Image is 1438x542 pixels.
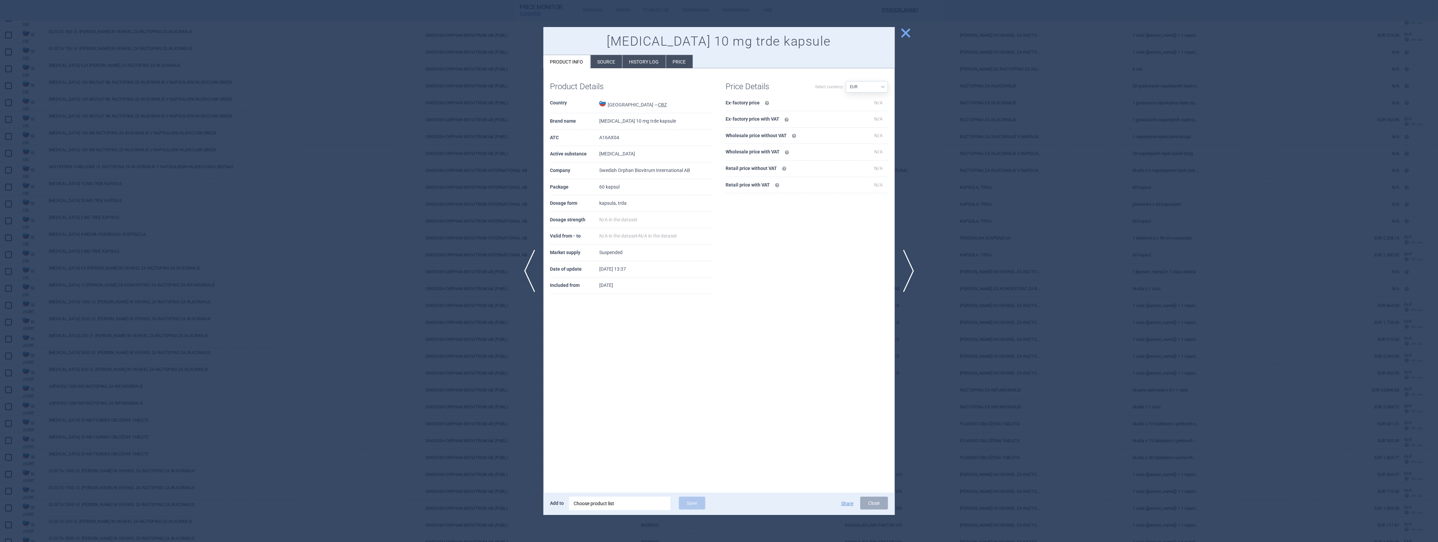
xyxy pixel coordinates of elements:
button: Share [841,501,854,506]
td: kapsula, trda [599,195,712,212]
span: N/A in the dataset [599,233,637,239]
div: Choose product list [574,497,666,510]
th: Date of update [550,261,600,278]
td: [MEDICAL_DATA] [599,146,712,163]
li: Price [666,55,693,68]
th: Market supply [550,245,600,261]
li: History log [623,55,666,68]
span: N/A in the dataset [599,217,637,222]
th: Retail price without VAT [726,161,839,177]
th: Ex-factory price [726,95,839,112]
td: [DATE] [599,277,712,294]
h1: [MEDICAL_DATA] 10 mg trde kapsule [550,34,888,49]
td: Suspended [599,245,712,261]
th: Dosage strength [550,212,600,228]
p: Add to [550,497,564,510]
span: N/A [875,100,883,105]
th: Wholesale price with VAT [726,144,839,161]
td: - [599,228,712,245]
span: N/A in the dataset [639,233,677,239]
button: Save [679,497,705,510]
th: Country [550,95,600,114]
span: N/A [875,166,883,171]
th: Retail price with VAT [726,177,839,194]
th: Valid from - to [550,228,600,245]
li: Source [591,55,622,68]
abbr: CBZ — Online database of medical product market supply published by the Ministrstvo za zdravje, S... [658,102,667,107]
td: A16AX04 [599,130,712,146]
div: Choose product list [569,497,671,510]
td: Swedish Orphan Biovitrum International AB [599,163,712,179]
h1: Product Details [550,82,631,92]
th: Dosage form [550,195,600,212]
th: Active substance [550,146,600,163]
th: Wholesale price without VAT [726,128,839,144]
th: Included from [550,277,600,294]
td: [MEDICAL_DATA] 10 mg trde kapsule [599,113,712,130]
span: N/A [875,149,883,154]
th: ATC [550,130,600,146]
span: N/A [875,182,883,188]
span: N/A [875,133,883,138]
td: 60 kapsul [599,179,712,196]
th: Company [550,163,600,179]
th: Brand name [550,113,600,130]
li: Product info [544,55,590,68]
td: [GEOGRAPHIC_DATA] — [599,95,712,114]
label: Select currency: [815,81,844,93]
th: Package [550,179,600,196]
td: [DATE] 13:37 [599,261,712,278]
th: Ex-factory price with VAT [726,111,839,128]
button: Close [860,497,888,510]
h1: Price Details [726,82,807,92]
span: N/A [875,116,883,122]
img: Slovenia [599,100,606,106]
